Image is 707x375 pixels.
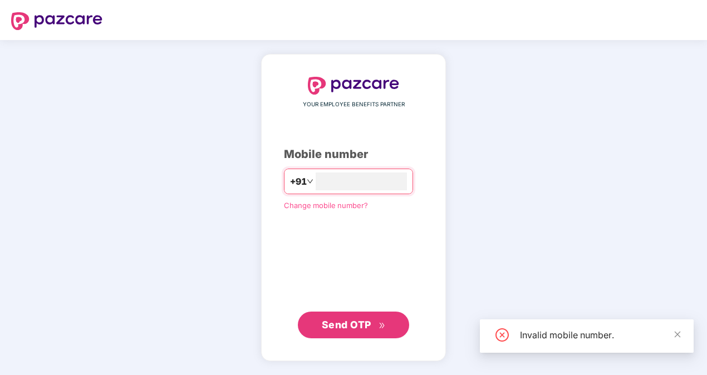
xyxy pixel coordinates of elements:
span: close-circle [495,328,509,342]
span: close [674,330,681,338]
span: double-right [379,322,386,329]
img: logo [11,12,102,30]
a: Change mobile number? [284,201,368,210]
button: Send OTPdouble-right [298,312,409,338]
span: Send OTP [322,319,371,330]
div: Invalid mobile number. [520,328,680,342]
img: logo [308,77,399,95]
span: down [307,178,313,185]
span: +91 [290,175,307,189]
div: Mobile number [284,146,423,163]
span: YOUR EMPLOYEE BENEFITS PARTNER [303,100,405,109]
